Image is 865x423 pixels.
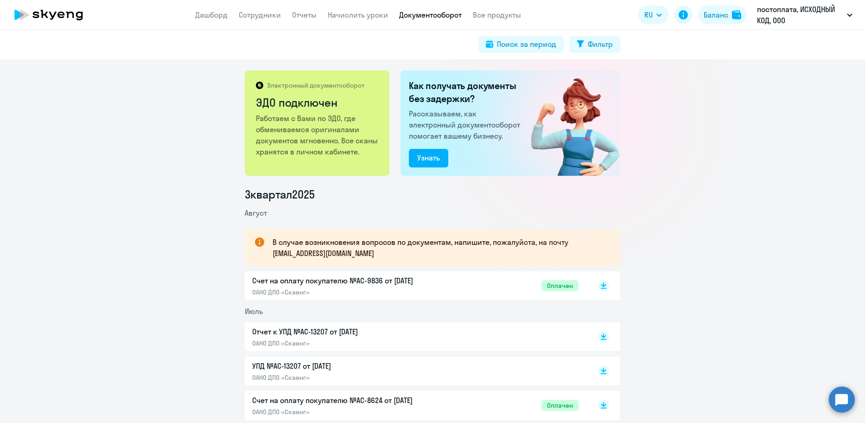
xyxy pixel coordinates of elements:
span: Оплачен [541,280,579,291]
a: Отчеты [292,10,317,19]
div: Узнать [417,152,440,163]
button: RU [638,6,668,24]
a: УПД №AC-13207 от [DATE]ОАНО ДПО «Скаенг» [252,360,579,382]
p: ОАНО ДПО «Скаенг» [252,288,447,296]
span: RU [644,9,653,20]
button: Узнать [409,149,448,167]
div: Баланс [704,9,728,20]
div: Фильтр [588,38,613,50]
p: В случае возникновения вопросов по документам, напишите, пожалуйста, на почту [EMAIL_ADDRESS][DOM... [273,237,604,259]
h2: Как получать документы без задержки? [409,79,524,105]
a: Сотрудники [239,10,281,19]
a: Начислить уроки [328,10,388,19]
div: Поиск за период [497,38,556,50]
a: Счет на оплату покупателю №AC-8624 от [DATE]ОАНО ДПО «Скаенг»Оплачен [252,395,579,416]
a: Все продукты [473,10,521,19]
p: ОАНО ДПО «Скаенг» [252,339,447,347]
a: Счет на оплату покупателю №AC-9836 от [DATE]ОАНО ДПО «Скаенг»Оплачен [252,275,579,296]
a: Дашборд [195,10,228,19]
li: 3 квартал 2025 [245,187,620,202]
span: Август [245,208,267,218]
button: Поиск за период [478,36,564,53]
p: ОАНО ДПО «Скаенг» [252,373,447,382]
span: Июль [245,307,263,316]
p: Отчет к УПД №AC-13207 от [DATE] [252,326,447,337]
img: connected [516,70,620,176]
p: Счет на оплату покупателю №AC-9836 от [DATE] [252,275,447,286]
span: Оплачен [541,400,579,411]
a: Отчет к УПД №AC-13207 от [DATE]ОАНО ДПО «Скаенг» [252,326,579,347]
a: Документооборот [399,10,462,19]
p: УПД №AC-13207 от [DATE] [252,360,447,372]
img: balance [732,10,741,19]
p: ОАНО ДПО «Скаенг» [252,408,447,416]
button: Балансbalance [698,6,747,24]
p: Электронный документооборот [267,81,364,90]
p: Работаем с Вами по ЭДО, где обмениваемся оригиналами документов мгновенно. Все сканы хранятся в л... [256,113,380,157]
h2: ЭДО подключен [256,95,380,110]
p: постоплата, ИСХОДНЫЙ КОД, ООО [757,4,843,26]
p: Счет на оплату покупателю №AC-8624 от [DATE] [252,395,447,406]
button: Фильтр [569,36,620,53]
p: Рассказываем, как электронный документооборот помогает вашему бизнесу. [409,108,524,141]
button: постоплата, ИСХОДНЫЙ КОД, ООО [752,4,857,26]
